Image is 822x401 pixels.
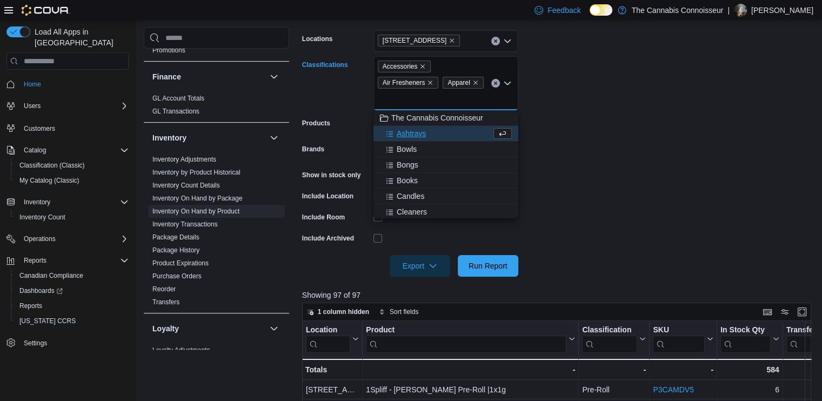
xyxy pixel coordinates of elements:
[152,285,176,293] span: Reorder
[458,255,518,277] button: Run Report
[720,325,779,353] button: In Stock Qty
[19,144,129,157] span: Catalog
[727,4,730,17] p: |
[152,233,199,241] a: Package Details
[19,161,85,170] span: Classification (Classic)
[152,95,204,102] a: GL Account Totals
[2,335,133,351] button: Settings
[152,169,240,176] a: Inventory by Product Historical
[366,363,575,376] div: -
[582,325,637,353] div: Classification
[302,145,324,153] label: Brands
[390,308,418,316] span: Sort fields
[15,284,67,297] a: Dashboards
[318,308,369,316] span: 1 column hidden
[375,305,423,318] button: Sort fields
[2,120,133,136] button: Customers
[2,76,133,92] button: Home
[19,254,129,267] span: Reports
[366,383,575,396] div: 1Spliff - [PERSON_NAME] Pre-Roll |1x1g
[152,298,179,306] a: Transfers
[11,158,133,173] button: Classification (Classic)
[443,77,483,89] span: Apparel
[720,325,771,336] div: In Stock Qty
[19,196,129,209] span: Inventory
[19,337,51,350] a: Settings
[751,4,813,17] p: [PERSON_NAME]
[2,195,133,210] button: Inventory
[11,173,133,188] button: My Catalog (Classic)
[144,344,289,374] div: Loyalty
[19,213,65,222] span: Inventory Count
[373,142,518,157] button: Bowls
[152,168,240,177] span: Inventory by Product Historical
[15,299,46,312] a: Reports
[24,339,47,347] span: Settings
[15,211,70,224] a: Inventory Count
[152,346,210,355] span: Loyalty Adjustments
[15,269,129,282] span: Canadian Compliance
[305,363,359,376] div: Totals
[24,198,50,206] span: Inventory
[19,232,60,245] button: Operations
[720,363,779,376] div: 584
[734,4,747,17] div: Candice Flynt
[15,174,84,187] a: My Catalog (Classic)
[302,61,348,69] label: Classifications
[152,181,220,190] span: Inventory Count Details
[11,210,133,225] button: Inventory Count
[447,77,470,88] span: Apparel
[306,383,359,396] div: [STREET_ADDRESS]
[152,194,243,203] span: Inventory On Hand by Package
[383,61,418,72] span: Accessories
[383,77,425,88] span: Air Fresheners
[491,37,500,45] button: Clear input
[152,272,202,280] a: Purchase Orders
[796,305,808,318] button: Enter fullscreen
[306,325,359,353] button: Location
[24,146,46,155] span: Catalog
[302,171,361,179] label: Show in stock only
[19,77,129,91] span: Home
[11,268,133,283] button: Canadian Compliance
[152,323,265,334] button: Loyalty
[152,220,218,228] a: Inventory Transactions
[373,173,518,189] button: Books
[152,207,239,216] span: Inventory On Hand by Product
[302,119,330,128] label: Products
[397,144,417,155] span: Bowls
[19,99,129,112] span: Users
[152,208,239,215] a: Inventory On Hand by Product
[653,363,713,376] div: -
[19,99,45,112] button: Users
[152,94,204,103] span: GL Account Totals
[24,102,41,110] span: Users
[582,363,646,376] div: -
[397,159,418,170] span: Bongs
[503,37,512,45] button: Open list of options
[152,132,265,143] button: Inventory
[491,79,500,88] button: Clear input
[397,128,426,139] span: Ashtrays
[144,92,289,122] div: Finance
[306,325,350,353] div: Location
[152,195,243,202] a: Inventory On Hand by Package
[2,98,133,113] button: Users
[152,259,209,267] a: Product Expirations
[19,286,63,295] span: Dashboards
[302,35,333,43] label: Locations
[152,182,220,189] a: Inventory Count Details
[390,255,450,277] button: Export
[391,112,483,123] span: The Cannabis Connoisseur
[19,336,129,350] span: Settings
[11,283,133,298] a: Dashboards
[378,77,439,89] span: Air Fresheners
[472,79,479,86] button: Remove Apparel from selection in this group
[15,299,129,312] span: Reports
[373,126,518,142] button: Ashtrays
[152,46,185,55] span: Promotions
[366,325,566,353] div: Product
[152,246,199,255] span: Package History
[2,253,133,268] button: Reports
